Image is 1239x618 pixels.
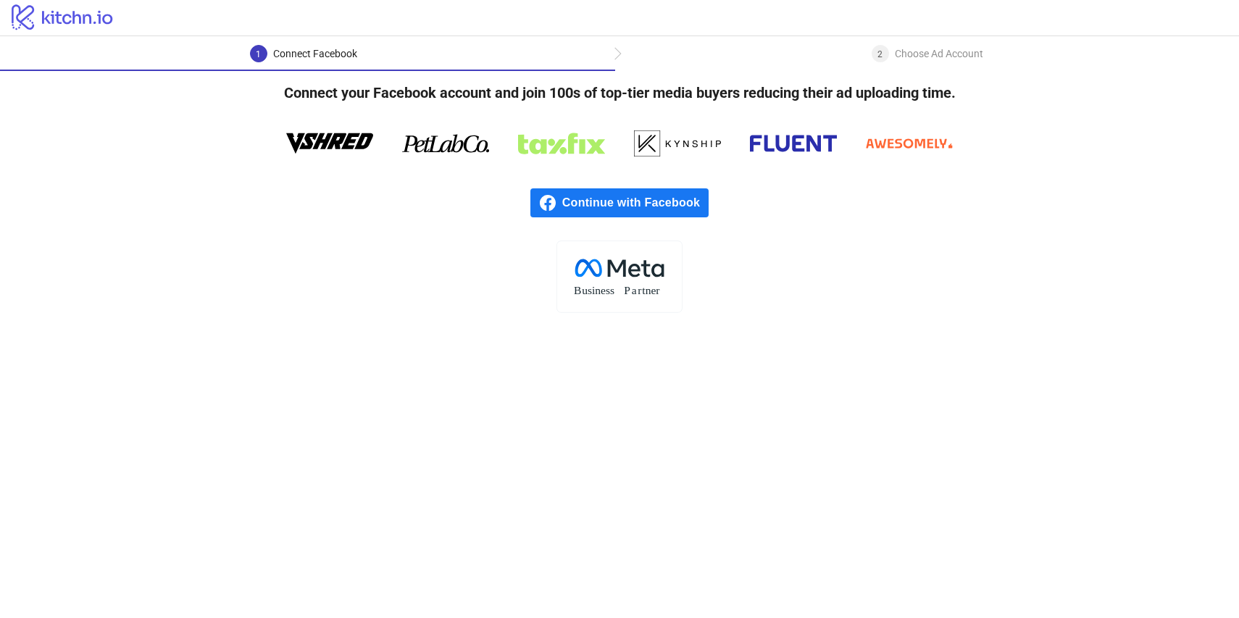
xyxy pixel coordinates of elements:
span: Continue with Facebook [562,188,709,217]
div: Choose Ad Account [895,45,983,62]
tspan: B [574,284,581,296]
tspan: a [632,284,637,296]
tspan: usiness [582,284,614,296]
tspan: tner [642,284,660,296]
div: Connect Facebook [273,45,357,62]
h4: Connect your Facebook account and join 100s of top-tier media buyers reducing their ad uploading ... [261,71,979,114]
tspan: P [624,284,630,296]
a: Continue with Facebook [530,188,709,217]
span: 1 [256,49,261,59]
span: 2 [877,49,883,59]
tspan: r [638,284,642,296]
